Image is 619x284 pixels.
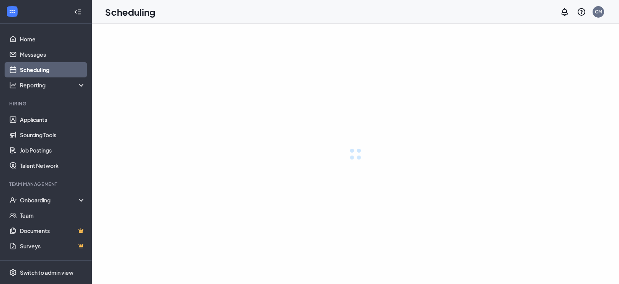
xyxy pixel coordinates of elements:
a: DocumentsCrown [20,223,85,238]
div: Hiring [9,100,84,107]
h1: Scheduling [105,5,156,18]
div: Reporting [20,81,86,89]
div: CM [595,8,602,15]
a: Team [20,208,85,223]
a: Talent Network [20,158,85,173]
a: SurveysCrown [20,238,85,254]
a: Applicants [20,112,85,127]
svg: Collapse [74,8,82,16]
div: Switch to admin view [20,269,74,276]
a: Messages [20,47,85,62]
svg: QuestionInfo [577,7,586,16]
a: Scheduling [20,62,85,77]
a: Sourcing Tools [20,127,85,143]
svg: WorkstreamLogo [8,8,16,15]
a: Home [20,31,85,47]
svg: UserCheck [9,196,17,204]
div: Onboarding [20,196,86,204]
svg: Notifications [560,7,569,16]
svg: Settings [9,269,17,276]
svg: Analysis [9,81,17,89]
a: Job Postings [20,143,85,158]
div: Team Management [9,181,84,187]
